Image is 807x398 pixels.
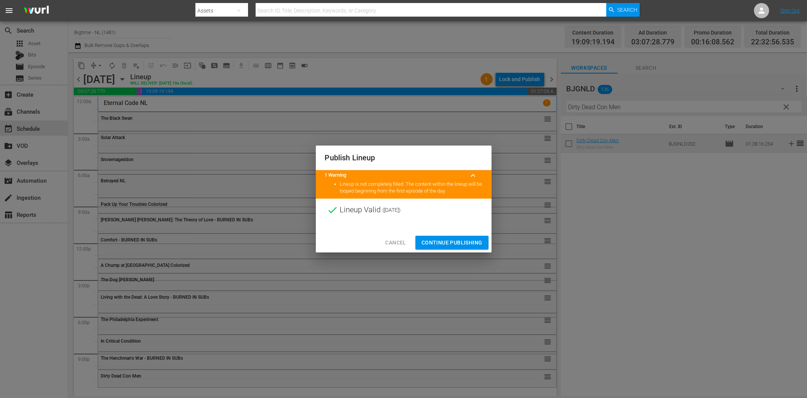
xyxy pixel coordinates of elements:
[325,172,464,179] title: 1 Warning
[379,236,412,250] button: Cancel
[316,199,492,221] div: Lineup Valid
[415,236,489,250] button: Continue Publishing
[383,204,401,216] span: ( [DATE] )
[340,181,482,195] li: Lineup is not completely filled. The content within the lineup will be looped beginning from the ...
[464,166,482,185] button: keyboard_arrow_up
[469,171,478,180] span: keyboard_arrow_up
[5,6,14,15] span: menu
[617,3,637,17] span: Search
[780,8,800,14] a: Sign Out
[18,2,55,20] img: ans4CAIJ8jUAAAAAAAAAAAAAAAAAAAAAAAAgQb4GAAAAAAAAAAAAAAAAAAAAAAAAJMjXAAAAAAAAAAAAAAAAAAAAAAAAgAT5G...
[385,238,406,248] span: Cancel
[325,152,482,164] h2: Publish Lineup
[421,238,482,248] span: Continue Publishing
